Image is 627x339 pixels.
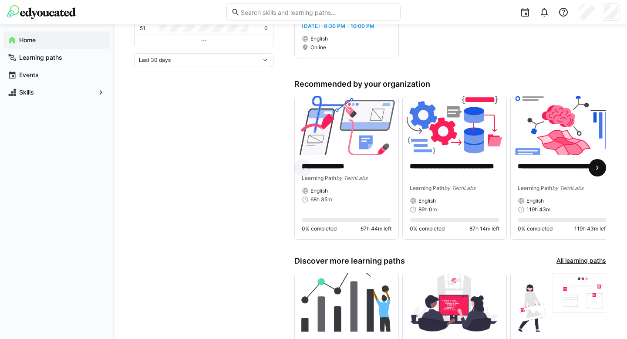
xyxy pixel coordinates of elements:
[410,225,445,232] span: 0% completed
[310,44,326,51] span: Online
[518,225,553,232] span: 0% completed
[139,57,171,64] span: Last 30 days
[552,185,583,191] span: by TechLabs
[574,225,607,232] span: 119h 43m left
[526,206,550,213] span: 119h 43m
[310,187,328,194] span: English
[240,8,396,16] input: Search skills and learning paths…
[418,206,437,213] span: 89h 0m
[526,197,544,204] span: English
[403,96,506,155] img: image
[556,256,606,266] a: All learning paths
[310,35,328,42] span: English
[336,175,367,181] span: by TechLabs
[264,25,268,32] p: 0
[444,185,475,191] span: by TechLabs
[518,185,552,191] span: Learning Path
[295,273,398,332] img: image
[140,25,145,32] p: 51
[294,256,405,266] h3: Discover more learning paths
[410,185,444,191] span: Learning Path
[469,225,499,232] span: 87h 14m left
[418,197,436,204] span: English
[295,96,398,155] img: image
[310,196,332,203] span: 68h 35m
[302,225,337,232] span: 0% completed
[511,273,614,332] img: image
[302,23,374,29] span: [DATE] · 8:30 PM - 10:00 PM
[361,225,391,232] span: 67h 44m left
[511,96,614,155] img: image
[302,175,336,181] span: Learning Path
[294,79,606,89] h3: Recommended by your organization
[403,273,506,332] img: image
